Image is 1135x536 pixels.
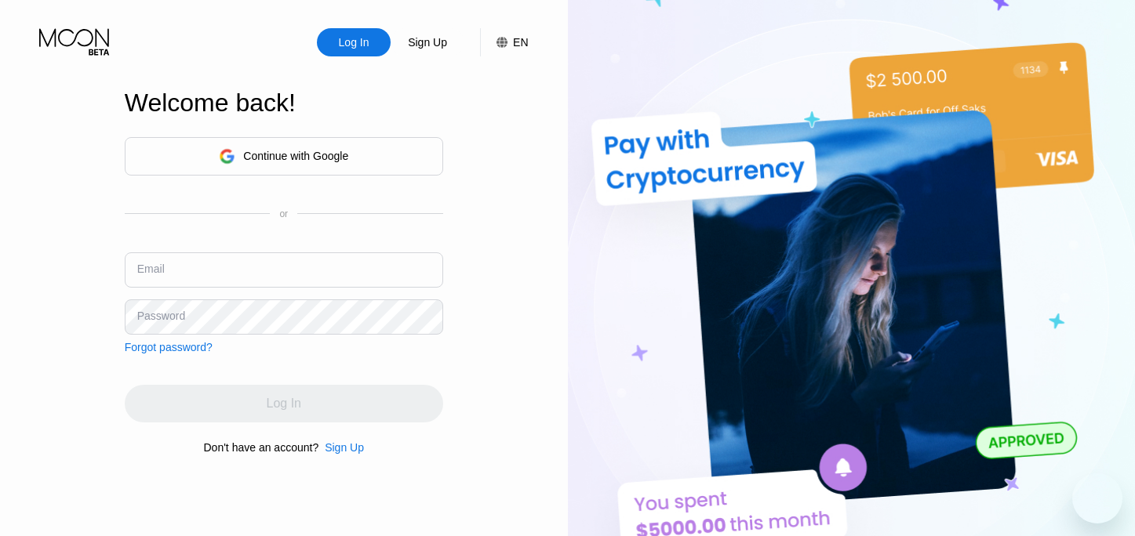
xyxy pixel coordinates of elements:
[137,263,165,275] div: Email
[325,441,364,454] div: Sign Up
[125,137,443,176] div: Continue with Google
[337,34,371,50] div: Log In
[279,208,288,219] div: or
[204,441,319,454] div: Don't have an account?
[125,89,443,118] div: Welcome back!
[1072,473,1122,523] iframe: Button to launch messaging window
[480,28,528,56] div: EN
[243,150,348,162] div: Continue with Google
[125,341,213,353] div: Forgot password?
[406,34,449,50] div: Sign Up
[513,36,528,49] div: EN
[391,28,464,56] div: Sign Up
[317,28,391,56] div: Log In
[137,310,185,322] div: Password
[318,441,364,454] div: Sign Up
